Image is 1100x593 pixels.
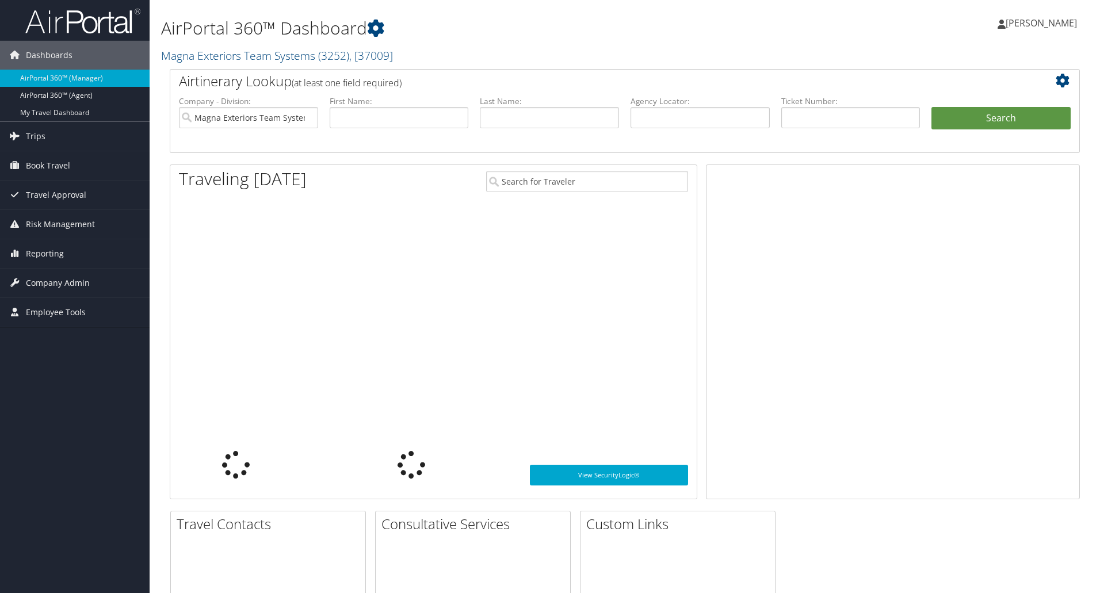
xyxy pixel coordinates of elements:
[931,107,1071,130] button: Search
[318,48,349,63] span: ( 3252 )
[631,95,770,107] label: Agency Locator:
[330,95,469,107] label: First Name:
[530,465,688,485] a: View SecurityLogic®
[26,122,45,151] span: Trips
[349,48,393,63] span: , [ 37009 ]
[26,298,86,327] span: Employee Tools
[161,48,393,63] a: Magna Exteriors Team Systems
[179,95,318,107] label: Company - Division:
[781,95,921,107] label: Ticket Number:
[26,239,64,268] span: Reporting
[480,95,619,107] label: Last Name:
[586,514,775,534] h2: Custom Links
[26,269,90,297] span: Company Admin
[177,514,365,534] h2: Travel Contacts
[26,181,86,209] span: Travel Approval
[26,41,72,70] span: Dashboards
[292,76,402,89] span: (at least one field required)
[1006,17,1077,29] span: [PERSON_NAME]
[161,16,780,40] h1: AirPortal 360™ Dashboard
[381,514,570,534] h2: Consultative Services
[179,71,995,91] h2: Airtinerary Lookup
[26,151,70,180] span: Book Travel
[26,210,95,239] span: Risk Management
[25,7,140,35] img: airportal-logo.png
[486,171,688,192] input: Search for Traveler
[998,6,1088,40] a: [PERSON_NAME]
[179,167,307,191] h1: Traveling [DATE]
